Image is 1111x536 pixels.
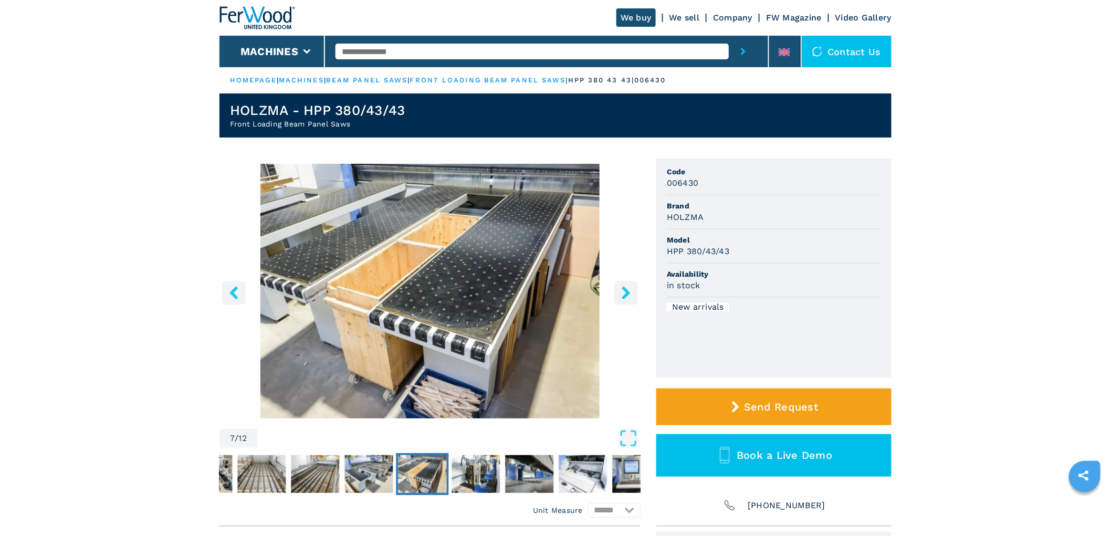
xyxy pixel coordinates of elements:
button: Open Fullscreen [260,429,638,448]
button: Go to Slide 10 [557,453,610,495]
button: Go to Slide 3 [182,453,235,495]
button: Book a Live Demo [656,434,892,477]
a: beam panel saws [326,76,408,84]
p: 006430 [634,76,666,85]
img: de96f82c815df5c6cd06fe898edc1d8e [399,455,447,493]
button: Machines [240,45,298,58]
span: Availability [667,269,881,279]
img: Phone [722,498,737,513]
button: left-button [222,281,246,304]
span: | [277,76,279,84]
div: Go to Slide 7 [219,164,641,418]
a: sharethis [1071,463,1097,489]
button: submit-button [729,36,758,67]
img: d40af573e6ee28ccd144a4ca583bd8b1 [559,455,607,493]
button: Send Request [656,388,892,425]
a: We buy [616,8,656,27]
span: Model [667,235,881,245]
h3: 006430 [667,177,699,189]
a: FW Magazine [766,13,822,23]
a: We sell [669,13,700,23]
span: 12 [239,434,247,443]
img: Front Loading Beam Panel Saws HOLZMA HPP 380/43/43 [219,164,641,418]
span: Brand [667,201,881,211]
img: Contact us [812,46,823,57]
a: front loading beam panel saws [410,76,566,84]
button: Go to Slide 5 [289,453,342,495]
button: Go to Slide 9 [504,453,556,495]
div: Contact us [802,36,892,67]
div: New arrivals [667,303,729,311]
button: Go to Slide 7 [396,453,449,495]
img: 01b94f9fe80d4a9518212c34776cec7d [238,455,286,493]
span: 7 [230,434,235,443]
h3: HOLZMA [667,211,704,223]
img: Ferwood [219,6,295,29]
a: Company [713,13,752,23]
nav: Thumbnail Navigation [129,453,550,495]
a: HOMEPAGE [230,76,277,84]
img: 71b814756569aa4236fe84aee0a6c8af [506,455,554,493]
h3: in stock [667,279,700,291]
img: c081f70586a0538da5ddbc626acd3348 [291,455,340,493]
button: Go to Slide 11 [611,453,663,495]
span: / [235,434,238,443]
span: | [408,76,410,84]
img: 1b608f540dac4d4dda2e75bd57dd5e62 [345,455,393,493]
a: machines [279,76,324,84]
span: Book a Live Demo [737,449,832,461]
h2: Front Loading Beam Panel Saws [230,119,405,129]
span: [PHONE_NUMBER] [748,498,825,513]
button: Go to Slide 4 [236,453,288,495]
h3: HPP 380/43/43 [667,245,729,257]
em: Unit Measure [533,505,583,516]
h1: HOLZMA - HPP 380/43/43 [230,102,405,119]
span: Send Request [744,401,818,413]
img: 7578c1371ec70e10d3f9b27a5d60987c [452,455,500,493]
span: | [566,76,568,84]
button: Go to Slide 8 [450,453,502,495]
span: Code [667,166,881,177]
iframe: Chat [1066,489,1103,528]
button: right-button [614,281,638,304]
a: Video Gallery [835,13,892,23]
img: e30a1bc025b246033e87e51dcd78ca89 [184,455,233,493]
span: | [324,76,326,84]
img: d3f79aeb3307acb081d870b816e57a71 [613,455,661,493]
p: hpp 380 43 43 | [568,76,634,85]
button: Go to Slide 6 [343,453,395,495]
